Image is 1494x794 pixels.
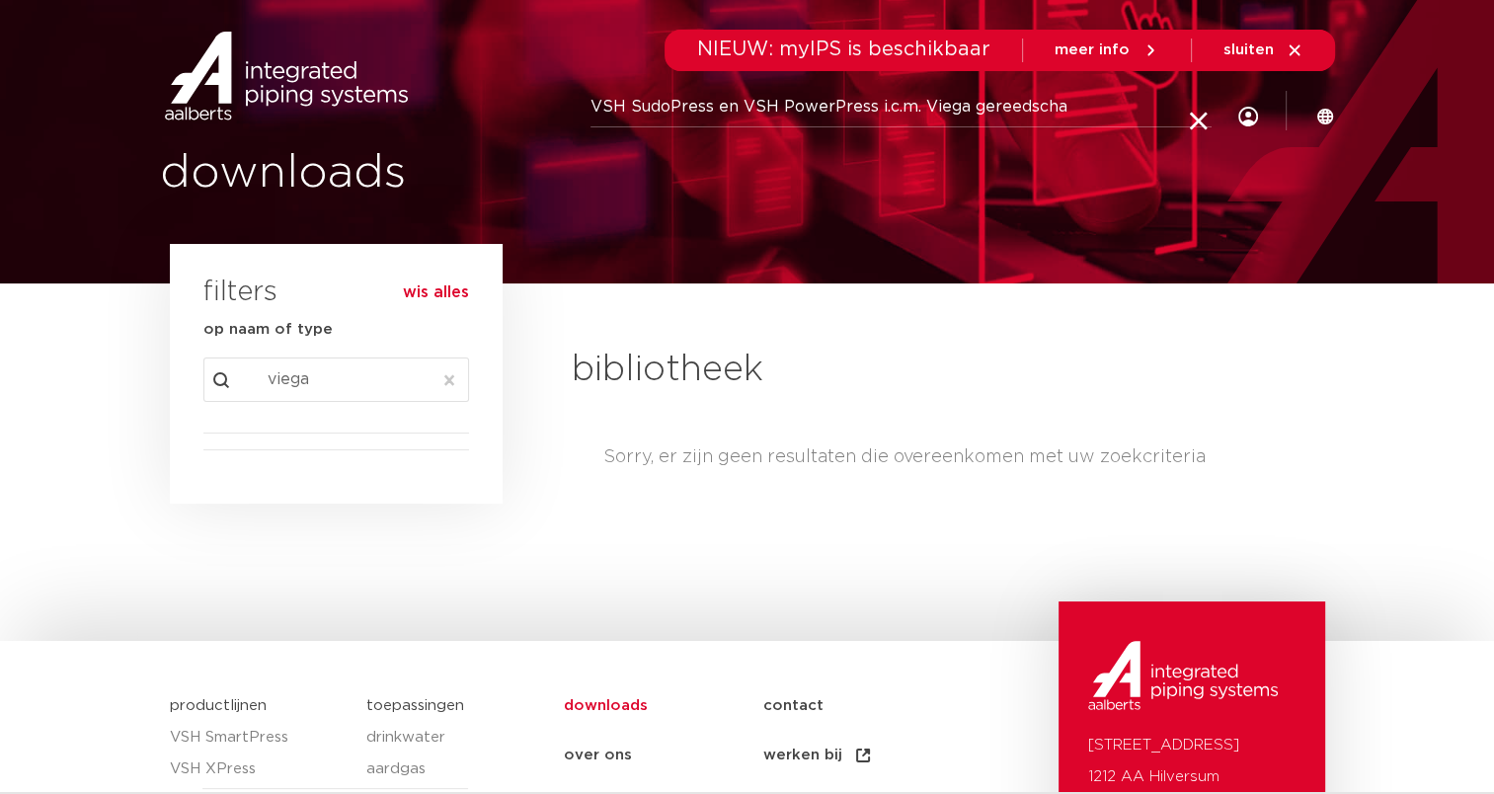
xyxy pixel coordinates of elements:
h1: downloads [160,142,738,205]
input: zoeken... [590,88,1212,127]
a: over ons [564,731,762,780]
h3: filters [203,270,277,317]
strong: op naam of type [203,322,333,337]
a: downloads [564,681,762,731]
a: drinkwater [366,722,544,754]
button: wis alles [403,282,469,302]
a: toepassingen [366,698,464,713]
h2: bibliotheek [572,347,923,394]
div: Sorry, er zijn geen resultaten die overeenkomen met uw zoekcriteria [603,395,1325,520]
a: aardgas [366,754,544,785]
span: meer info [1055,42,1130,57]
a: werken bij [762,731,961,780]
span: sluiten [1223,42,1274,57]
a: productlijnen [170,698,267,713]
div: my IPS [1238,65,1258,157]
a: meer info [1055,41,1159,59]
a: contact [762,681,961,731]
a: VSH SmartPress [170,722,348,754]
a: VSH XPress [170,754,348,785]
a: sluiten [1223,41,1303,59]
span: NIEUW: myIPS is beschikbaar [697,40,990,59]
